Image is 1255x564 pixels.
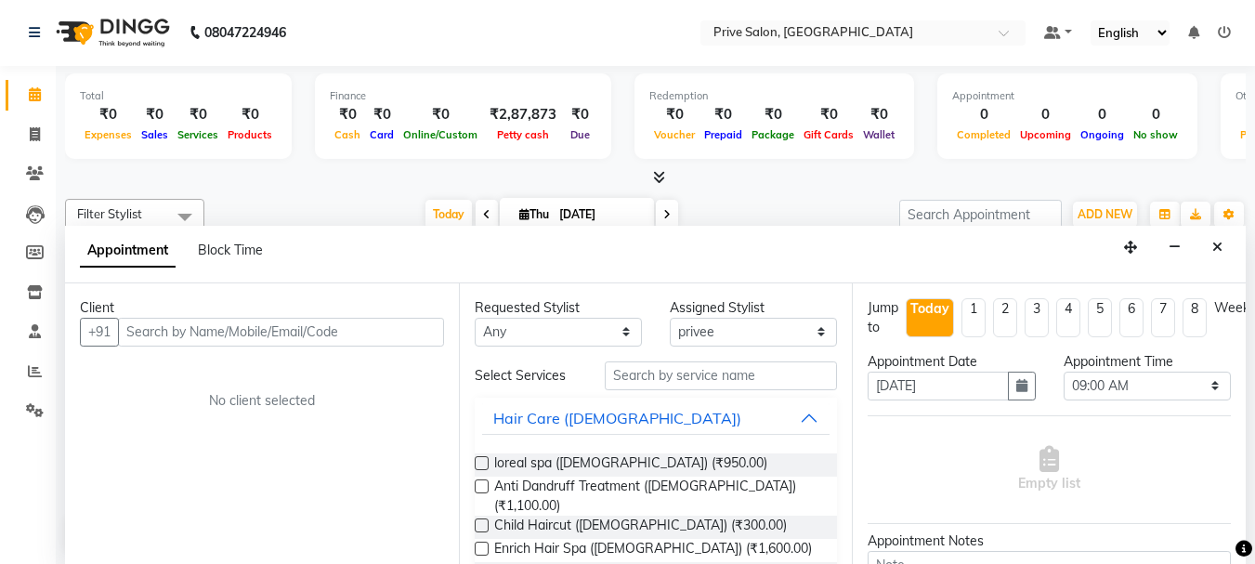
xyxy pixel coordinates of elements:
[1204,233,1231,262] button: Close
[961,298,986,337] li: 1
[1078,207,1132,221] span: ADD NEW
[330,104,365,125] div: ₹0
[482,401,830,435] button: Hair Care ([DEMOGRAPHIC_DATA])
[137,104,173,125] div: ₹0
[554,201,647,229] input: 2025-09-04
[47,7,175,59] img: logo
[80,318,119,347] button: +91
[494,477,823,516] span: Anti Dandruff Treatment ([DEMOGRAPHIC_DATA]) (₹1,100.00)
[425,200,472,229] span: Today
[1056,298,1080,337] li: 4
[124,391,399,411] div: No client selected
[1025,298,1049,337] li: 3
[566,128,595,141] span: Due
[1119,298,1144,337] li: 6
[747,104,799,125] div: ₹0
[1015,104,1076,125] div: 0
[699,104,747,125] div: ₹0
[868,352,1035,372] div: Appointment Date
[494,539,812,562] span: Enrich Hair Spa ([DEMOGRAPHIC_DATA]) (₹1,600.00)
[173,104,223,125] div: ₹0
[80,128,137,141] span: Expenses
[80,234,176,268] span: Appointment
[868,372,1008,400] input: yyyy-mm-dd
[204,7,286,59] b: 08047224946
[952,128,1015,141] span: Completed
[858,128,899,141] span: Wallet
[118,318,444,347] input: Search by Name/Mobile/Email/Code
[799,128,858,141] span: Gift Cards
[515,207,554,221] span: Thu
[399,104,482,125] div: ₹0
[899,200,1062,229] input: Search Appointment
[77,206,142,221] span: Filter Stylist
[993,298,1017,337] li: 2
[492,128,554,141] span: Petty cash
[649,104,699,125] div: ₹0
[1183,298,1207,337] li: 8
[1076,104,1129,125] div: 0
[137,128,173,141] span: Sales
[461,366,591,386] div: Select Services
[494,453,767,477] span: loreal spa ([DEMOGRAPHIC_DATA]) (₹950.00)
[475,298,642,318] div: Requested Stylist
[399,128,482,141] span: Online/Custom
[493,407,741,429] div: Hair Care ([DEMOGRAPHIC_DATA])
[365,128,399,141] span: Card
[605,361,837,390] input: Search by service name
[80,298,444,318] div: Client
[649,88,899,104] div: Redemption
[1129,128,1183,141] span: No show
[330,88,596,104] div: Finance
[649,128,699,141] span: Voucher
[223,128,277,141] span: Products
[494,516,787,539] span: Child Haircut ([DEMOGRAPHIC_DATA]) (₹300.00)
[173,128,223,141] span: Services
[482,104,564,125] div: ₹2,87,873
[868,298,898,337] div: Jump to
[1073,202,1137,228] button: ADD NEW
[1129,104,1183,125] div: 0
[223,104,277,125] div: ₹0
[1018,446,1080,493] span: Empty list
[858,104,899,125] div: ₹0
[747,128,799,141] span: Package
[799,104,858,125] div: ₹0
[1064,352,1231,372] div: Appointment Time
[952,104,1015,125] div: 0
[670,298,837,318] div: Assigned Stylist
[910,299,949,319] div: Today
[699,128,747,141] span: Prepaid
[1015,128,1076,141] span: Upcoming
[1151,298,1175,337] li: 7
[80,88,277,104] div: Total
[868,531,1231,551] div: Appointment Notes
[198,242,263,258] span: Block Time
[952,88,1183,104] div: Appointment
[564,104,596,125] div: ₹0
[80,104,137,125] div: ₹0
[365,104,399,125] div: ₹0
[330,128,365,141] span: Cash
[1076,128,1129,141] span: Ongoing
[1088,298,1112,337] li: 5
